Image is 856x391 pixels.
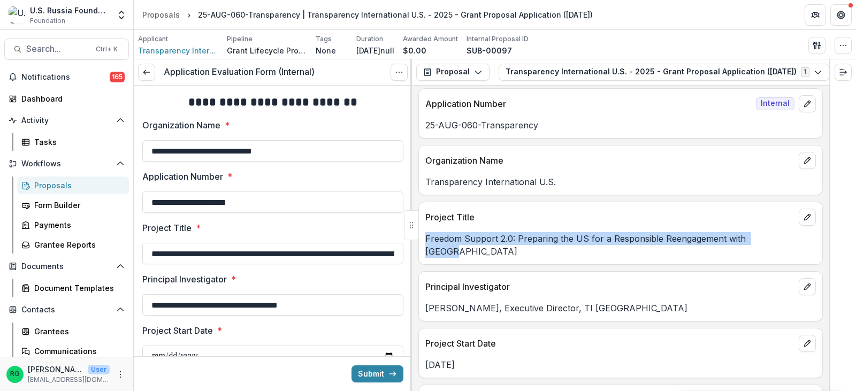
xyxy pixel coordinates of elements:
[227,34,253,44] p: Pipeline
[4,112,129,129] button: Open Activity
[799,209,816,226] button: edit
[34,239,120,250] div: Grantee Reports
[114,368,127,381] button: More
[4,90,129,108] a: Dashboard
[30,16,65,26] span: Foundation
[142,9,180,20] div: Proposals
[425,302,816,315] p: [PERSON_NAME], Executive Director, TI [GEOGRAPHIC_DATA]
[17,133,129,151] a: Tasks
[425,280,794,293] p: Principal Investigator
[164,67,315,77] h3: Application Evaluation Form (Internal)
[34,219,120,231] div: Payments
[17,236,129,254] a: Grantee Reports
[17,342,129,360] a: Communications
[28,364,83,375] p: [PERSON_NAME]
[88,365,110,374] p: User
[17,196,129,214] a: Form Builder
[28,375,110,385] p: [EMAIL_ADDRESS][DOMAIN_NAME]
[142,273,227,286] p: Principal Investigator
[114,4,129,26] button: Open entity switcher
[425,358,816,371] p: [DATE]
[198,9,593,20] div: 25-AUG-060-Transparency | Transparency International U.S. - 2025 - Grant Proposal Application ([D...
[138,7,597,22] nav: breadcrumb
[799,152,816,169] button: edit
[17,323,129,340] a: Grantees
[9,6,26,24] img: U.S. Russia Foundation
[4,258,129,275] button: Open Documents
[316,34,332,44] p: Tags
[403,45,426,56] p: $0.00
[30,5,110,16] div: U.S. Russia Foundation
[425,211,794,224] p: Project Title
[142,119,220,132] p: Organization Name
[425,232,816,258] p: Freedom Support 2.0: Preparing the US for a Responsible Reengagement with [GEOGRAPHIC_DATA]
[4,68,129,86] button: Notifications165
[142,324,213,337] p: Project Start Date
[94,43,120,55] div: Ctrl + K
[142,170,223,183] p: Application Number
[425,119,816,132] p: 25-AUG-060-Transparency
[499,64,829,81] button: Transparency International U.S. - 2025 - Grant Proposal Application ([DATE])1
[756,97,794,110] span: Internal
[17,216,129,234] a: Payments
[799,335,816,352] button: edit
[467,45,512,56] p: SUB-00097
[138,34,168,44] p: Applicant
[4,155,129,172] button: Open Workflows
[17,177,129,194] a: Proposals
[110,72,125,82] span: 165
[21,73,110,82] span: Notifications
[799,95,816,112] button: edit
[21,93,120,104] div: Dashboard
[425,154,794,167] p: Organization Name
[425,97,752,110] p: Application Number
[351,365,403,382] button: Submit
[21,116,112,125] span: Activity
[21,262,112,271] span: Documents
[26,44,89,54] span: Search...
[425,337,794,350] p: Project Start Date
[316,45,336,56] p: None
[4,39,129,60] button: Search...
[403,34,458,44] p: Awarded Amount
[21,305,112,315] span: Contacts
[34,136,120,148] div: Tasks
[467,34,529,44] p: Internal Proposal ID
[835,64,852,81] button: Expand right
[10,371,20,378] div: Ruslan Garipov
[34,282,120,294] div: Document Templates
[21,159,112,168] span: Workflows
[356,34,383,44] p: Duration
[391,64,408,81] button: Options
[34,326,120,337] div: Grantees
[830,4,852,26] button: Get Help
[799,278,816,295] button: edit
[34,346,120,357] div: Communications
[34,200,120,211] div: Form Builder
[34,180,120,191] div: Proposals
[138,7,184,22] a: Proposals
[17,279,129,297] a: Document Templates
[227,45,307,56] p: Grant Lifecycle Process
[138,45,218,56] a: Transparency International U.S.
[142,221,192,234] p: Project Title
[425,175,816,188] p: Transparency International U.S.
[4,301,129,318] button: Open Contacts
[356,45,394,56] p: [DATE]null
[805,4,826,26] button: Partners
[416,64,490,81] button: Proposal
